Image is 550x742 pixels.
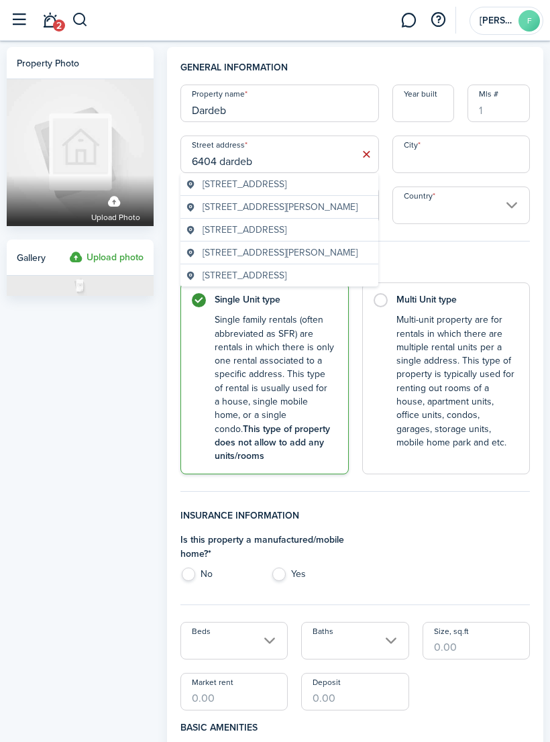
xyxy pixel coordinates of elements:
control-radio-card-description: Multi-unit property are for rentals in which there are multiple rental units per a single address... [396,313,516,449]
span: Upload photo [91,211,140,225]
span: [STREET_ADDRESS] [203,268,286,282]
span: [STREET_ADDRESS][PERSON_NAME] [203,246,357,260]
div: Property photo [17,56,79,70]
h4: Is this property a manufactured/mobile home? * [180,533,348,561]
button: Search [72,9,89,32]
span: [STREET_ADDRESS] [203,223,286,237]
avatar-text: F [518,10,540,32]
button: Open resource center [427,9,449,32]
span: 2 [53,19,65,32]
span: Gallery [17,251,46,265]
label: Upload photo [91,189,140,225]
input: 0.00 [301,673,408,710]
span: [STREET_ADDRESS][PERSON_NAME] [203,200,357,214]
span: [STREET_ADDRESS] [203,177,286,191]
button: Open sidebar [6,7,32,33]
label: Yes [271,568,348,588]
input: Start typing the address and then select from the dropdown [180,136,378,173]
b: This type of property does not allow to add any units/rooms [215,422,330,464]
img: Photo placeholder [7,276,154,296]
h4: General information [180,60,530,85]
input: 0.00 [180,673,288,710]
control-radio-card-description: Single family rentals (often abbreviated as SFR) are rentals in which there is only one rental as... [215,313,334,463]
input: 0.00 [423,622,530,659]
control-radio-card-title: Multi Unit type [396,293,516,307]
label: No [180,568,258,588]
a: Messaging [396,4,421,37]
a: Notifications [37,4,62,37]
input: 1 [467,85,530,122]
control-radio-card-title: Single Unit type [215,293,334,307]
h4: Insurance information [180,509,530,533]
span: Frank [480,16,513,25]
